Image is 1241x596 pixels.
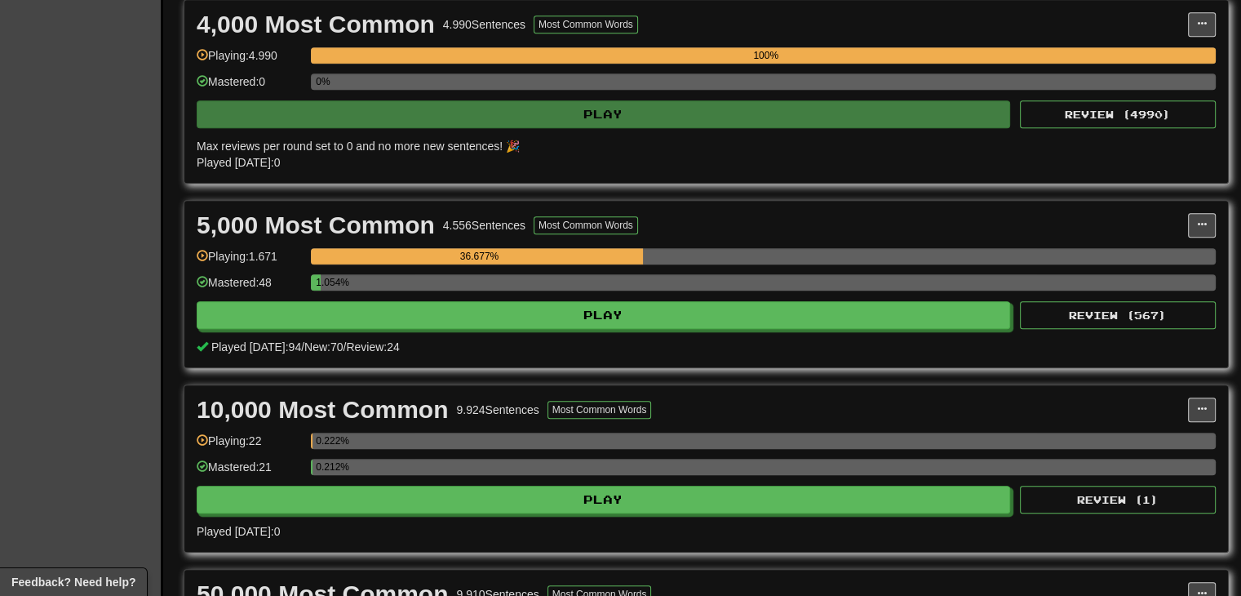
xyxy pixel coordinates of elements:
div: 4.556 Sentences [443,217,525,234]
div: Playing: 1.671 [197,248,303,275]
span: / [301,340,304,354]
span: Open feedback widget [11,574,135,590]
div: 4.990 Sentences [443,16,525,33]
button: Most Common Words [534,16,638,33]
button: Play [197,301,1010,329]
span: Played [DATE]: 94 [211,340,301,354]
button: Play [197,486,1010,514]
div: Playing: 22 [197,433,303,460]
div: 5,000 Most Common [197,213,435,238]
div: 100% [316,47,1216,64]
button: Most Common Words [547,401,652,419]
span: New: 70 [304,340,343,354]
span: / [343,340,347,354]
div: 1.054% [316,274,320,291]
div: Mastered: 21 [197,459,303,486]
div: 36.677% [316,248,642,265]
span: Played [DATE]: 0 [197,525,280,538]
button: Play [197,100,1010,128]
div: Playing: 4.990 [197,47,303,74]
button: Most Common Words [534,216,638,234]
div: 9.924 Sentences [456,402,539,418]
button: Review (1) [1020,486,1216,514]
span: Review: 24 [346,340,399,354]
div: Mastered: 48 [197,274,303,301]
div: 4,000 Most Common [197,12,435,37]
span: Played [DATE]: 0 [197,156,280,169]
button: Review (4990) [1020,100,1216,128]
div: Mastered: 0 [197,73,303,100]
button: Review (567) [1020,301,1216,329]
div: Max reviews per round set to 0 and no more new sentences! 🎉 [197,138,1206,154]
div: 10,000 Most Common [197,398,448,422]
